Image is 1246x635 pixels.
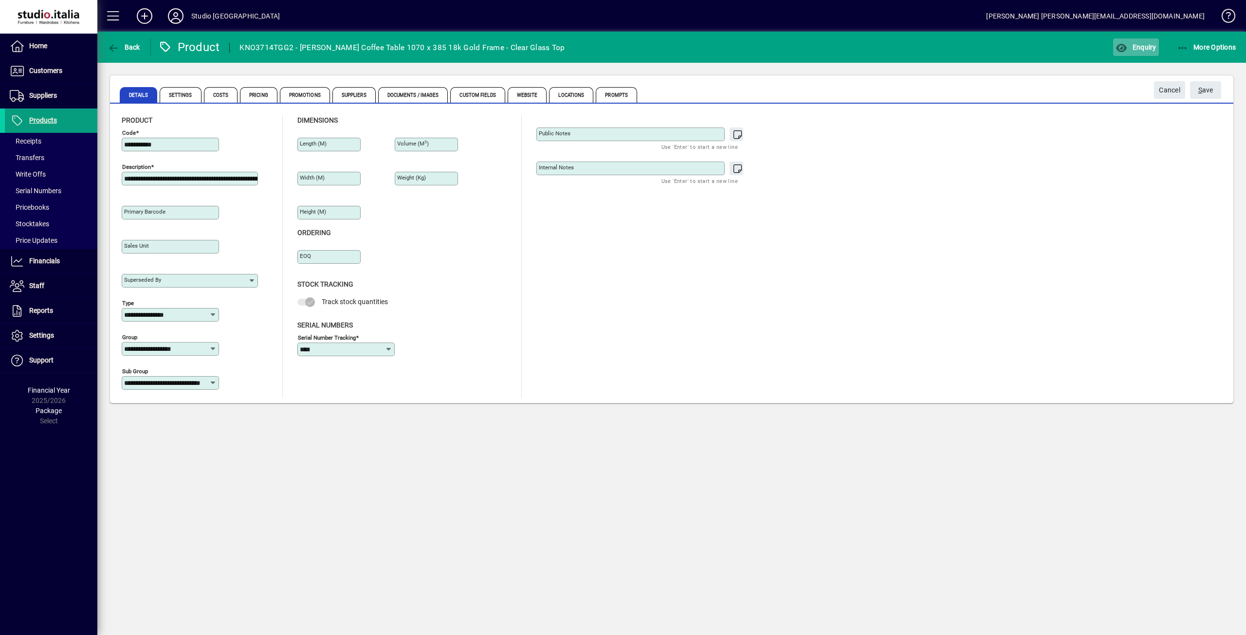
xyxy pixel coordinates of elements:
[29,67,62,74] span: Customers
[297,280,353,288] span: Stock Tracking
[1154,81,1185,99] button: Cancel
[10,203,49,211] span: Pricebooks
[1214,2,1234,34] a: Knowledge Base
[122,116,152,124] span: Product
[297,116,338,124] span: Dimensions
[424,140,427,145] sup: 3
[5,348,97,373] a: Support
[29,331,54,339] span: Settings
[300,208,326,215] mat-label: Height (m)
[5,324,97,348] a: Settings
[124,276,161,283] mat-label: Superseded by
[1116,43,1156,51] span: Enquiry
[378,87,448,103] span: Documents / Images
[29,356,54,364] span: Support
[5,274,97,298] a: Staff
[596,87,637,103] span: Prompts
[10,187,61,195] span: Serial Numbers
[122,300,134,307] mat-label: Type
[297,321,353,329] span: Serial Numbers
[29,307,53,314] span: Reports
[124,242,149,249] mat-label: Sales unit
[5,199,97,216] a: Pricebooks
[5,166,97,182] a: Write Offs
[1198,82,1213,98] span: ave
[300,253,311,259] mat-label: EOQ
[5,34,97,58] a: Home
[29,116,57,124] span: Products
[108,43,140,51] span: Back
[160,7,191,25] button: Profile
[28,386,70,394] span: Financial Year
[5,216,97,232] a: Stocktakes
[97,38,151,56] app-page-header-button: Back
[5,149,97,166] a: Transfers
[5,182,97,199] a: Serial Numbers
[191,8,280,24] div: Studio [GEOGRAPHIC_DATA]
[129,7,160,25] button: Add
[332,87,376,103] span: Suppliers
[300,140,327,147] mat-label: Length (m)
[10,236,57,244] span: Price Updates
[10,137,41,145] span: Receipts
[10,170,46,178] span: Write Offs
[1113,38,1158,56] button: Enquiry
[397,140,429,147] mat-label: Volume (m )
[5,84,97,108] a: Suppliers
[160,87,202,103] span: Settings
[122,163,151,170] mat-label: Description
[29,282,44,290] span: Staff
[122,334,137,341] mat-label: Group
[10,154,44,162] span: Transfers
[661,141,738,152] mat-hint: Use 'Enter' to start a new line
[1159,82,1180,98] span: Cancel
[298,334,356,341] mat-label: Serial Number tracking
[105,38,143,56] button: Back
[280,87,330,103] span: Promotions
[124,208,165,215] mat-label: Primary barcode
[661,175,738,186] mat-hint: Use 'Enter' to start a new line
[36,407,62,415] span: Package
[1190,81,1221,99] button: Save
[5,299,97,323] a: Reports
[508,87,547,103] span: Website
[300,174,325,181] mat-label: Width (m)
[5,133,97,149] a: Receipts
[450,87,505,103] span: Custom Fields
[10,220,49,228] span: Stocktakes
[122,129,136,136] mat-label: Code
[5,249,97,273] a: Financials
[29,42,47,50] span: Home
[1198,86,1202,94] span: S
[397,174,426,181] mat-label: Weight (Kg)
[5,232,97,249] a: Price Updates
[122,368,148,375] mat-label: Sub group
[549,87,593,103] span: Locations
[240,87,277,103] span: Pricing
[322,298,388,306] span: Track stock quantities
[297,229,331,236] span: Ordering
[158,39,220,55] div: Product
[29,257,60,265] span: Financials
[204,87,238,103] span: Costs
[539,164,574,171] mat-label: Internal Notes
[120,87,157,103] span: Details
[539,130,570,137] mat-label: Public Notes
[239,40,565,55] div: KNO3714TGG2 - [PERSON_NAME] Coffee Table 1070 x 385 18k Gold Frame - Clear Glass Top
[29,91,57,99] span: Suppliers
[5,59,97,83] a: Customers
[1177,43,1236,51] span: More Options
[1174,38,1239,56] button: More Options
[986,8,1205,24] div: [PERSON_NAME] [PERSON_NAME][EMAIL_ADDRESS][DOMAIN_NAME]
